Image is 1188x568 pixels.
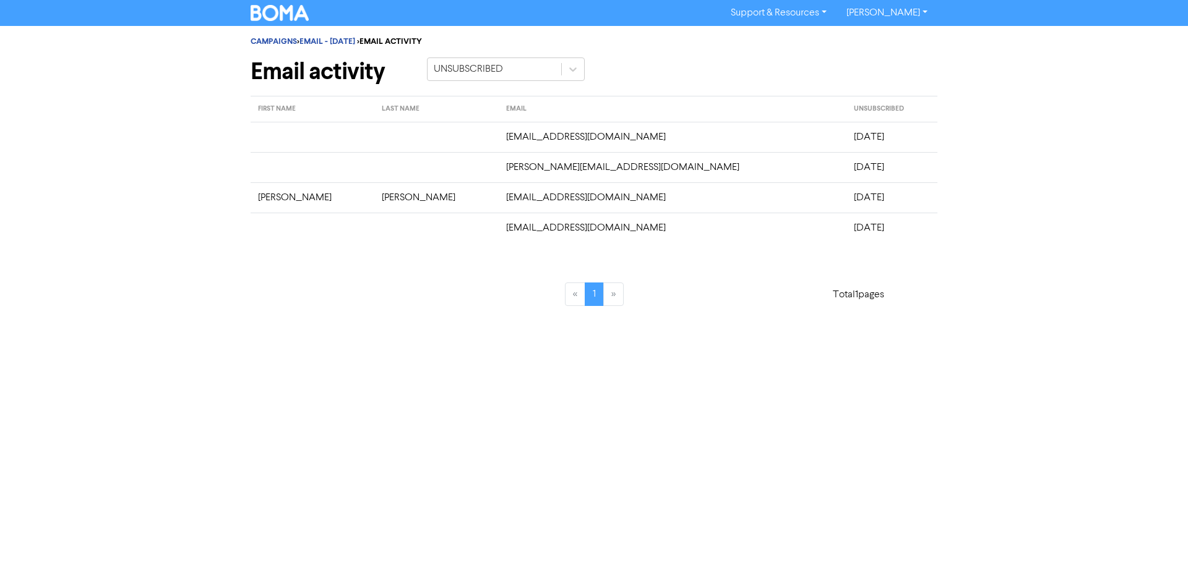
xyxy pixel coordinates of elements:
[846,152,937,182] td: [DATE]
[251,182,374,213] td: [PERSON_NAME]
[837,3,937,23] a: [PERSON_NAME]
[833,287,884,302] p: Total 1 pages
[299,36,355,46] a: EMAIL - [DATE]
[846,213,937,243] td: [DATE]
[251,36,937,48] div: > > EMAIL ACTIVITY
[846,182,937,213] td: [DATE]
[1033,434,1188,568] iframe: Chat Widget
[499,122,846,152] td: [EMAIL_ADDRESS][DOMAIN_NAME]
[251,5,309,21] img: BOMA Logo
[251,57,408,86] h1: Email activity
[251,36,297,46] a: CAMPAIGNS
[721,3,837,23] a: Support & Resources
[434,62,503,77] div: UNSUBSCRIBED
[585,282,604,306] a: Page 1 is your current page
[499,152,846,182] td: [PERSON_NAME][EMAIL_ADDRESS][DOMAIN_NAME]
[499,182,846,213] td: [EMAIL_ADDRESS][DOMAIN_NAME]
[499,96,846,122] th: EMAIL
[499,213,846,243] td: [EMAIL_ADDRESS][DOMAIN_NAME]
[846,96,937,122] th: UNSUBSCRIBED
[374,182,498,213] td: [PERSON_NAME]
[374,96,498,122] th: LAST NAME
[846,122,937,152] td: [DATE]
[251,96,374,122] th: FIRST NAME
